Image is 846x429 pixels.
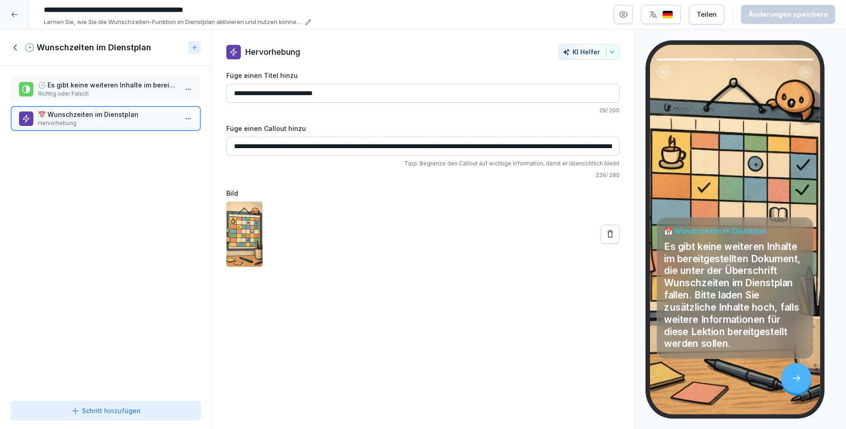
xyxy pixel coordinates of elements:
[226,171,620,179] p: 239 / 280
[226,159,620,168] p: Tipp: Begrenze den Callout auf wichtige Information, damit er übersichtlich bleibt
[697,10,717,19] div: Teilen
[44,18,302,27] p: Lernen Sie, wie Sie die Wunschzeiten-Funktion im Dienstplan aktivieren und nutzen können. Versteh...
[664,240,806,349] p: Es gibt keine weiteren Inhalte im bereitgestellten Dokument, die unter der Überschrift Wunschzeit...
[226,202,263,267] img: ejvd6o0yri0nizp0uk9dr0kh.png
[664,227,806,236] h4: 📅 Wunschzeiten im Dienstplan
[226,124,620,133] label: Füge einen Callout hinzu
[226,71,620,80] label: Füge einen Titel hinzu
[38,110,177,119] p: 📅 Wunschzeiten im Dienstplan
[38,119,177,127] p: Hervorhebung
[226,188,620,198] label: Bild
[24,42,151,53] h1: 🕒 Wunschzeiten im Dienstplan
[563,48,616,56] div: KI Helfer
[11,77,201,101] div: 🕒 Es gibt keine weiteren Inhalte im bereitgestellten Dokument zu **Wunschzeiten im Dienstplan**.R...
[741,5,835,24] button: Änderungen speichern
[71,406,141,415] div: Schritt hinzufügen
[559,44,620,60] button: KI Helfer
[689,5,724,24] button: Teilen
[226,106,620,115] p: 29 / 200
[11,106,201,131] div: 📅 Wunschzeiten im DienstplanHervorhebung
[11,401,201,420] button: Schritt hinzufügen
[38,90,177,98] p: Richtig oder Falsch
[748,10,828,19] div: Änderungen speichern
[662,10,673,19] img: de.svg
[245,46,300,58] p: Hervorhebung
[38,80,177,90] p: 🕒 Es gibt keine weiteren Inhalte im bereitgestellten Dokument zu **Wunschzeiten im Dienstplan**.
